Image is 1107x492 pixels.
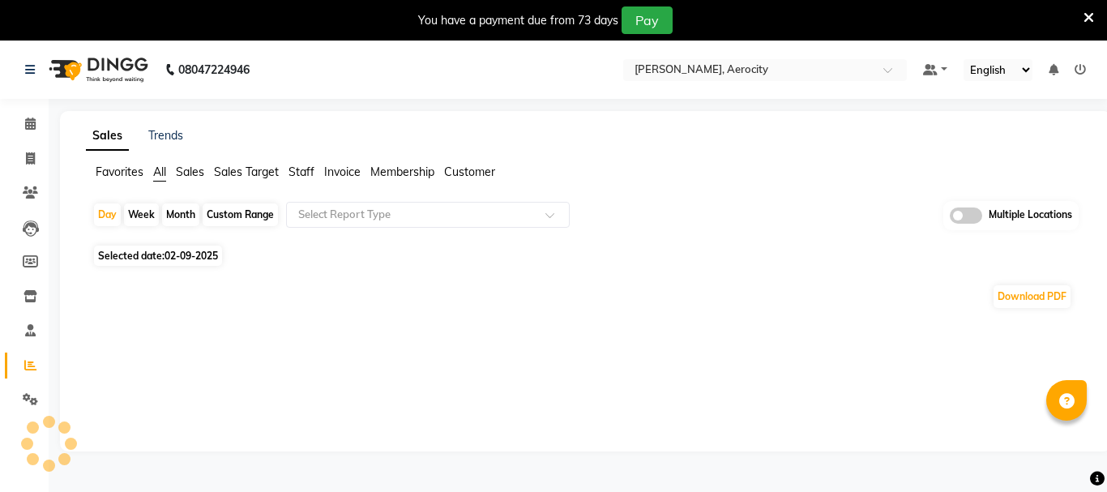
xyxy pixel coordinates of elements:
[124,203,159,226] div: Week
[176,165,204,179] span: Sales
[418,12,618,29] div: You have a payment due from 73 days
[444,165,495,179] span: Customer
[214,165,279,179] span: Sales Target
[324,165,361,179] span: Invoice
[289,165,314,179] span: Staff
[96,165,143,179] span: Favorites
[41,47,152,92] img: logo
[94,246,222,266] span: Selected date:
[989,207,1072,224] span: Multiple Locations
[162,203,199,226] div: Month
[178,47,250,92] b: 08047224946
[622,6,673,34] button: Pay
[994,285,1071,308] button: Download PDF
[203,203,278,226] div: Custom Range
[370,165,434,179] span: Membership
[165,250,218,262] span: 02-09-2025
[153,165,166,179] span: All
[94,203,121,226] div: Day
[148,128,183,143] a: Trends
[86,122,129,151] a: Sales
